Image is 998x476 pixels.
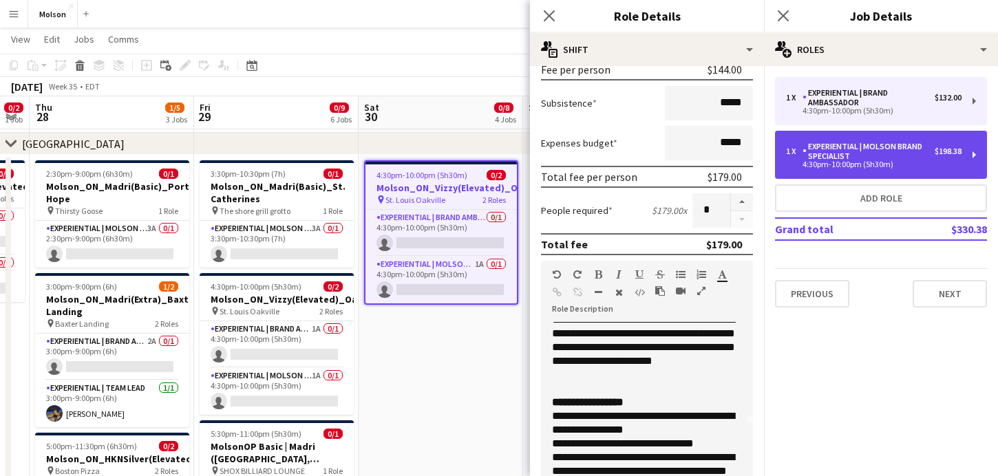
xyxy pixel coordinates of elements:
div: 3 Jobs [166,114,187,125]
button: Text Color [717,269,727,280]
span: 1/2 [159,281,178,292]
h3: Molson_ON_Vizzy(Elevated)_Oakville [200,293,354,305]
span: Sat [364,101,379,113]
span: View [11,33,30,45]
button: Ordered List [697,269,706,280]
div: $179.00 [708,170,742,184]
div: 1 Job [5,114,23,125]
span: 0/1 [159,169,178,179]
button: Strikethrough [655,269,665,280]
button: Fullscreen [697,285,706,296]
span: St. Louis Oakville [385,195,445,205]
button: Redo [573,269,582,280]
button: Paste as plain text [655,285,665,296]
app-card-role: Experiential | Brand Ambassador0/14:30pm-10:00pm (5h30m) [365,210,517,257]
app-job-card: 2:30pm-9:00pm (6h30m)0/1Molson_ON_Madri(Basic)_Port Hope Thirsty Goose1 RoleExperiential | Molson... [35,160,189,268]
div: $132.00 [935,93,962,102]
div: $179.00 [706,237,742,251]
div: 4:30pm-10:00pm (5h30m)0/2Molson_ON_Vizzy(Elevated)_Oakville St. Louis Oakville2 RolesExperiential... [364,160,518,305]
div: 3:30pm-10:30pm (7h)0/1Molson_ON_Madri(Basic)_St. Catherines The shore grill grotto1 RoleExperient... [200,160,354,268]
button: Add role [775,184,987,212]
div: 1 x [786,93,803,102]
td: $330.38 [906,218,987,240]
button: Unordered List [676,269,686,280]
h3: Role Details [530,7,764,25]
button: Underline [635,269,644,280]
span: Fri [200,101,211,113]
span: 0/9 [330,102,349,113]
a: Comms [103,30,145,48]
h3: Molson_ON_HKNSilver(Elevated)_Cambridge [35,453,189,465]
div: Total fee per person [541,170,637,184]
div: Fee per person [541,63,611,76]
span: 0/1 [323,169,343,179]
span: 2 Roles [155,318,178,329]
span: The shore grill grotto [220,206,290,216]
button: Previous [775,280,849,307]
span: 3:30pm-10:30pm (7h) [211,169,286,179]
span: 28 [33,109,52,125]
span: 30 [362,109,379,125]
span: 0/2 [323,281,343,292]
span: Thu [35,101,52,113]
span: 3:00pm-9:00pm (6h) [46,281,117,292]
button: Insert video [676,285,686,296]
label: Expenses budget [541,137,617,149]
td: Grand total [775,218,906,240]
a: Edit [39,30,65,48]
a: Jobs [68,30,100,48]
app-card-role: Experiential | Molson Brand Specialist1A0/14:30pm-10:00pm (5h30m) [365,257,517,303]
button: Molson [28,1,78,28]
span: 1 Role [323,466,343,476]
button: Undo [552,269,562,280]
app-card-role: Experiential | Molson Brand Specialist1A0/14:30pm-10:00pm (5h30m) [200,368,354,415]
button: Increase [731,193,753,211]
h3: Molson_ON_Madri(Basic)_St. Catherines [200,180,354,205]
h3: MolsonOP Basic | Madri ([GEOGRAPHIC_DATA], [GEOGRAPHIC_DATA]) [200,440,354,465]
span: 2 Roles [319,306,343,316]
button: HTML Code [635,287,644,298]
span: 5:00pm-11:30pm (6h30m) [46,441,137,451]
span: 1/5 [165,102,184,113]
div: [DATE] [11,80,43,94]
app-job-card: 3:00pm-9:00pm (6h)1/2Molson_ON_Madri(Extra)_Baxter Landing Baxter Landing2 RolesExperiential | Br... [35,273,189,427]
div: 1 x [786,147,803,156]
div: 4:30pm-10:00pm (5h30m) [786,161,962,168]
span: Baxter Landing [55,318,109,329]
button: Next [913,280,987,307]
span: Sun [529,101,545,113]
div: Roles [764,33,998,66]
span: 31 [527,109,545,125]
div: $198.38 [935,147,962,156]
span: St. Louis Oakville [220,306,279,316]
app-card-role: Experiential | Molson Brand Specialist3A0/13:30pm-10:30pm (7h) [200,221,354,268]
span: 5:30pm-11:00pm (5h30m) [211,429,301,439]
div: 4:30pm-10:00pm (5h30m) [786,107,962,114]
span: 0/8 [494,102,513,113]
div: $144.00 [708,63,742,76]
label: Subsistence [541,97,597,109]
span: 2 Roles [482,195,506,205]
div: Shift [530,33,764,66]
span: Edit [44,33,60,45]
span: 29 [198,109,211,125]
span: 2:30pm-9:00pm (6h30m) [46,169,133,179]
div: $179.00 x [652,204,687,217]
span: Thirsty Goose [55,206,103,216]
span: Week 35 [45,81,80,91]
h3: Job Details [764,7,998,25]
button: Bold [593,269,603,280]
button: Clear Formatting [614,287,624,298]
span: 0/2 [487,170,506,180]
span: Comms [108,33,139,45]
a: View [6,30,36,48]
div: Experiential | Molson Brand Specialist [803,142,935,161]
h3: Molson_ON_Madri(Extra)_Baxter Landing [35,293,189,318]
span: 4:30pm-10:00pm (5h30m) [376,170,467,180]
h3: Molson_ON_Madri(Basic)_Port Hope [35,180,189,205]
span: 0/2 [159,441,178,451]
app-job-card: 4:30pm-10:00pm (5h30m)0/2Molson_ON_Vizzy(Elevated)_Oakville St. Louis Oakville2 RolesExperiential... [200,273,354,415]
